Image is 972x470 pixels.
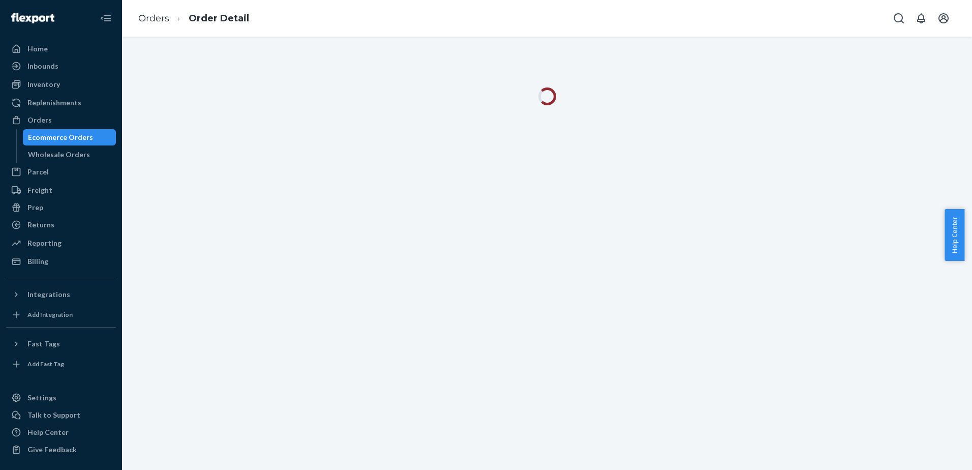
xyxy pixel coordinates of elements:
a: Prep [6,199,116,216]
div: Wholesale Orders [28,150,90,160]
button: Close Navigation [96,8,116,28]
a: Home [6,41,116,57]
a: Ecommerce Orders [23,129,116,145]
div: Ecommerce Orders [28,132,93,142]
img: Flexport logo [11,13,54,23]
a: Orders [6,112,116,128]
a: Settings [6,390,116,406]
div: Help Center [27,427,69,437]
button: Open notifications [911,8,931,28]
a: Orders [138,13,169,24]
div: Add Integration [27,310,73,319]
a: Help Center [6,424,116,440]
button: Help Center [945,209,964,261]
div: Billing [27,256,48,267]
div: Inbounds [27,61,58,71]
a: Reporting [6,235,116,251]
a: Inventory [6,76,116,93]
div: Freight [27,185,52,195]
div: Inventory [27,79,60,90]
div: Replenishments [27,98,81,108]
a: Billing [6,253,116,270]
a: Replenishments [6,95,116,111]
button: Integrations [6,286,116,303]
a: Inbounds [6,58,116,74]
a: Order Detail [189,13,249,24]
div: Add Fast Tag [27,360,64,368]
div: Fast Tags [27,339,60,349]
div: Settings [27,393,56,403]
div: Returns [27,220,54,230]
div: Give Feedback [27,445,77,455]
a: Add Integration [6,307,116,323]
a: Returns [6,217,116,233]
button: Open Search Box [889,8,909,28]
div: Parcel [27,167,49,177]
button: Talk to Support [6,407,116,423]
div: Home [27,44,48,54]
button: Fast Tags [6,336,116,352]
a: Wholesale Orders [23,146,116,163]
button: Give Feedback [6,442,116,458]
div: Prep [27,202,43,213]
a: Freight [6,182,116,198]
div: Talk to Support [27,410,80,420]
a: Parcel [6,164,116,180]
a: Add Fast Tag [6,356,116,372]
div: Reporting [27,238,62,248]
div: Orders [27,115,52,125]
ol: breadcrumbs [130,4,257,34]
button: Open account menu [933,8,954,28]
div: Integrations [27,289,70,300]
